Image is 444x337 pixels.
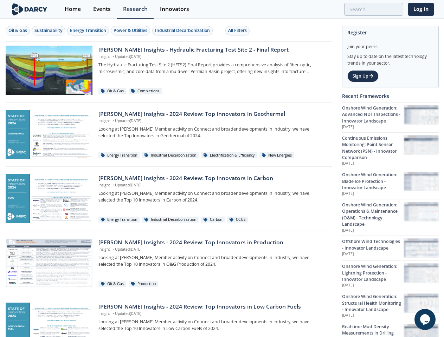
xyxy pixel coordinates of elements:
button: Industrial Decarbonization [152,26,213,35]
a: Onshore Wind Generation: Lightning Protection - Innovator Landscape [DATE] Onshore Wind Generatio... [342,260,439,291]
a: Continuous Emissions Monitoring: Point Sensor Network (PSN) - Innovator Comparison [DATE] Continu... [342,132,439,169]
div: Recent Frameworks [342,90,439,102]
a: Offshore Wind Technologies - Innovator Landscape [DATE] Offshore Wind Technologies - Innovator La... [342,236,439,260]
div: Electrification & Efficiency [201,152,257,159]
div: Stay up to date on the latest technology trends in your sector. [347,50,433,66]
a: Darcy Insights - 2024 Review: Top Innovators in Geothermal preview [PERSON_NAME] Insights - 2024 ... [6,110,332,159]
p: [DATE] [342,191,404,197]
span: • [111,118,115,123]
p: Insight Updated [DATE] [98,54,327,60]
p: Looking at [PERSON_NAME] Member activity on Connect and broader developments in industry, we have... [98,126,327,139]
a: Onshore Wind Generation: Advanced NDT Inspections - Innovator Landscape [DATE] Onshore Wind Gener... [342,102,439,132]
span: • [111,247,115,252]
p: [DATE] [342,251,404,257]
div: Industrial Decarbonization [142,152,199,159]
div: [PERSON_NAME] Insights - 2024 Review: Top Innovators in Carbon [98,174,327,183]
p: Looking at [PERSON_NAME] Member activity on Connect and broader developments in industry, we have... [98,190,327,203]
div: Energy Transition [70,27,106,34]
div: Industrial Decarbonization [155,27,210,34]
div: CCUS [227,217,248,223]
p: [DATE] [342,124,404,130]
div: [PERSON_NAME] Insights - 2024 Review: Top Innovators in Geothermal [98,110,327,118]
img: logo-wide.svg [11,3,49,15]
a: Darcy Insights - Hydraulic Fracturing Test Site 2 - Final Report preview [PERSON_NAME] Insights -... [6,46,332,95]
p: The Hydraulic Fracturing Test Site 2 (HFTS2) Final Report provides a comprehensive analysis of fi... [98,62,327,75]
div: Oil & Gas [98,281,126,287]
div: [PERSON_NAME] Insights - Hydraulic Fracturing Test Site 2 - Final Report [98,46,327,54]
div: Onshore Wind Generation: Advanced NDT Inspections - Innovator Landscape [342,105,404,124]
div: Completions [129,88,162,94]
div: Sustainability [34,27,63,34]
div: Continuous Emissions Monitoring: Point Sensor Network (PSN) - Innovator Comparison [342,135,404,161]
div: Offshore Wind Technologies - Innovator Landscape [342,238,404,251]
div: Research [123,6,148,12]
div: Production [129,281,158,287]
button: Power & Utilities [111,26,150,35]
div: Energy Transition [98,217,140,223]
button: Oil & Gas [6,26,30,35]
div: Oil & Gas [98,88,126,94]
div: New Energies [259,152,294,159]
div: Onshore Wind Generation: Lightning Protection - Innovator Landscape [342,263,404,283]
div: All Filters [228,27,247,34]
p: [DATE] [342,283,404,288]
a: Onshore Wind Generation: Structural Health Monitoring - Innovator Landscape [DATE] Onshore Wind G... [342,291,439,321]
div: Energy Transition [98,152,140,159]
a: Onshore Wind Generation: Operations & Maintenance (O&M) - Technology Landscape [DATE] Onshore Win... [342,199,439,236]
a: Darcy Insights - 2024 Review: Top Innovators in Production preview [PERSON_NAME] Insights - 2024 ... [6,238,332,288]
p: Insight Updated [DATE] [98,311,327,317]
div: [PERSON_NAME] Insights - 2024 Review: Top Innovators in Low Carbon Fuels [98,303,327,311]
a: Darcy Insights - 2024 Review: Top Innovators in Carbon preview [PERSON_NAME] Insights - 2024 Revi... [6,174,332,223]
span: • [111,311,115,316]
button: Energy Transition [67,26,109,35]
p: Looking at [PERSON_NAME] Member activity on Connect and broader developments in industry, we have... [98,255,327,267]
iframe: chat widget [414,309,437,330]
p: Insight Updated [DATE] [98,118,327,124]
p: Looking at [PERSON_NAME] Member activity on Connect and broader developments in industry, we have... [98,319,327,332]
div: Innovators [160,6,189,12]
button: All Filters [225,26,250,35]
div: Onshore Wind Generation: Structural Health Monitoring - Innovator Landscape [342,293,404,313]
div: Join your peers [347,39,433,50]
span: • [111,183,115,187]
div: Events [93,6,111,12]
a: Log In [408,3,434,16]
p: [DATE] [342,161,404,166]
button: Sustainability [32,26,65,35]
p: Insight Updated [DATE] [98,183,327,188]
input: Advanced Search [344,3,403,16]
a: Sign Up [347,70,379,82]
div: Onshore Wind Generation: Operations & Maintenance (O&M) - Technology Landscape [342,202,404,228]
p: Insight Updated [DATE] [98,247,327,252]
div: [PERSON_NAME] Insights - 2024 Review: Top Innovators in Production [98,238,327,247]
div: Carbon [201,217,225,223]
div: Register [347,26,433,39]
div: Onshore Wind Generation: Blade Ice Protection - Innovator Landscape [342,172,404,191]
div: Oil & Gas [8,27,27,34]
div: Power & Utilities [114,27,147,34]
a: Onshore Wind Generation: Blade Ice Protection - Innovator Landscape [DATE] Onshore Wind Generatio... [342,169,439,199]
span: • [111,54,115,59]
p: [DATE] [342,228,404,233]
p: [DATE] [342,313,404,318]
div: Home [65,6,81,12]
div: Industrial Decarbonization [142,217,199,223]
